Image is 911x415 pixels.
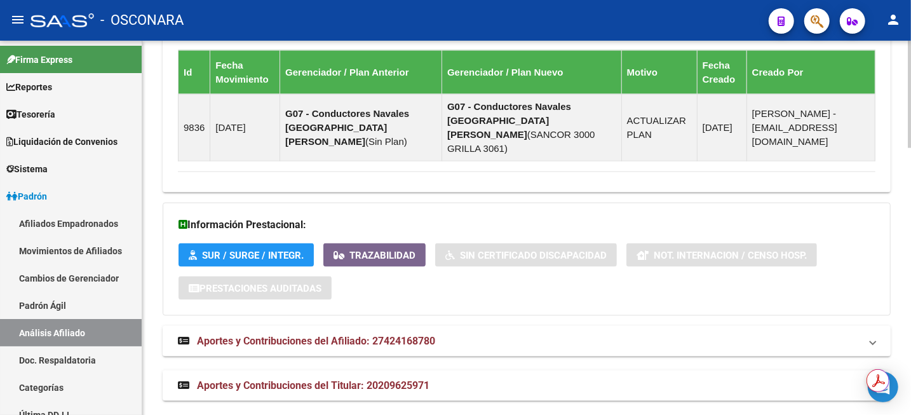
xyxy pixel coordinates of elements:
th: Gerenciador / Plan Nuevo [442,50,622,94]
mat-expansion-panel-header: Aportes y Contribuciones del Afiliado: 27424168780 [163,326,891,357]
h3: Información Prestacional: [179,216,875,234]
span: Not. Internacion / Censo Hosp. [654,250,807,261]
td: ( ) [442,94,622,161]
span: Trazabilidad [349,250,415,261]
mat-icon: menu [10,12,25,27]
span: Padrón [6,189,47,203]
th: Gerenciador / Plan Anterior [280,50,442,94]
th: Id [179,50,210,94]
th: Fecha Creado [697,50,746,94]
span: Liquidación de Convenios [6,135,118,149]
button: Sin Certificado Discapacidad [435,243,617,267]
button: Trazabilidad [323,243,426,267]
span: Aportes y Contribuciones del Titular: 20209625971 [197,379,429,391]
span: Reportes [6,80,52,94]
button: SUR / SURGE / INTEGR. [179,243,314,267]
td: 9836 [179,94,210,161]
strong: G07 - Conductores Navales [GEOGRAPHIC_DATA][PERSON_NAME] [447,101,571,140]
span: Tesorería [6,107,55,121]
span: Aportes y Contribuciones del Afiliado: 27424168780 [197,335,435,347]
button: Not. Internacion / Censo Hosp. [626,243,817,267]
span: SANCOR 3000 GRILLA 3061 [447,129,595,154]
th: Fecha Movimiento [210,50,280,94]
td: [PERSON_NAME] - [EMAIL_ADDRESS][DOMAIN_NAME] [746,94,875,161]
td: [DATE] [210,94,280,161]
span: - OSCONARA [100,6,184,34]
td: [DATE] [697,94,746,161]
span: SUR / SURGE / INTEGR. [202,250,304,261]
mat-icon: person [886,12,901,27]
th: Creado Por [746,50,875,94]
button: Prestaciones Auditadas [179,276,332,300]
span: Sin Plan [368,136,404,147]
span: Sin Certificado Discapacidad [460,250,607,261]
td: ( ) [280,94,442,161]
td: ACTUALIZAR PLAN [621,94,697,161]
span: Firma Express [6,53,72,67]
th: Motivo [621,50,697,94]
mat-expansion-panel-header: Aportes y Contribuciones del Titular: 20209625971 [163,371,891,401]
strong: G07 - Conductores Navales [GEOGRAPHIC_DATA][PERSON_NAME] [285,108,409,147]
span: Sistema [6,162,48,176]
span: Prestaciones Auditadas [199,283,321,294]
